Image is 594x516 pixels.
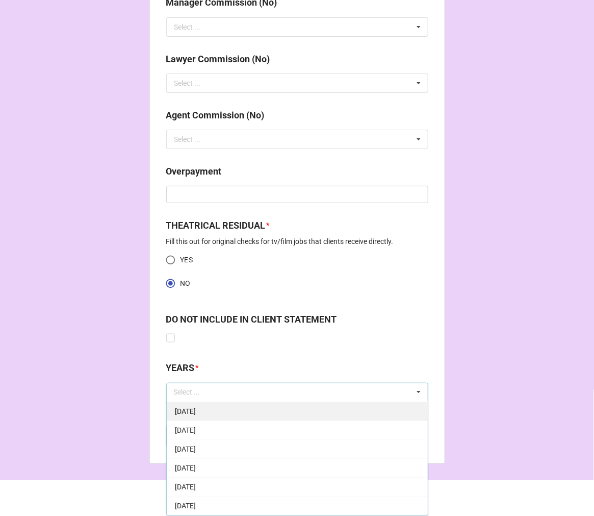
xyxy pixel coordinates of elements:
[180,278,191,289] span: NO
[174,80,201,87] div: Select ...
[166,108,265,122] label: Agent Commission (No)
[166,52,270,66] label: Lawyer Commission (No)
[166,164,222,179] label: Overpayment
[166,218,266,233] label: THEATRICAL RESIDUAL
[175,483,196,491] span: [DATE]
[180,255,193,265] span: YES
[166,236,428,247] p: Fill this out for original checks for tv/film jobs that clients receive directly.
[175,445,196,453] span: [DATE]
[174,136,201,143] div: Select ...
[174,23,201,31] div: Select ...
[175,407,196,415] span: [DATE]
[166,361,195,375] label: YEARS
[175,426,196,434] span: [DATE]
[175,502,196,510] span: [DATE]
[175,464,196,472] span: [DATE]
[166,312,337,327] label: DO NOT INCLUDE IN CLIENT STATEMENT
